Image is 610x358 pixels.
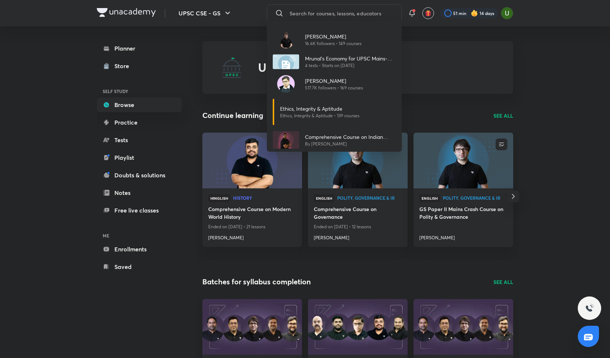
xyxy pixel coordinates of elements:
img: ttu [585,304,594,313]
p: [PERSON_NAME] [305,77,363,85]
p: [PERSON_NAME] [305,33,361,40]
img: Avatar [273,131,299,149]
a: Avatar[PERSON_NAME]517.7K followers • 169 courses [267,72,402,96]
p: 4 tests • Starts on [DATE] [305,62,396,69]
p: 517.7K followers • 169 courses [305,85,363,91]
p: Ethics, Integrity & Aptitude [280,105,359,112]
p: Mrunal’s Economy for UPSC Mains-2025 Test Series (QEP6-Economy) [305,55,396,62]
p: 16.6K followers • 149 courses [305,40,361,47]
a: Ethics, Integrity & AptitudeEthics, Integrity & Aptitude • 139 courses [267,96,402,128]
a: Avatar[PERSON_NAME]16.6K followers • 149 courses [267,28,402,51]
p: By [PERSON_NAME] [305,141,396,147]
a: Mrunal’s Economy for UPSC Mains-2025 Test Series (QEP6-Economy)4 tests • Starts on [DATE] [267,51,402,72]
a: AvatarComprehensive Course on Indian EconomyBy [PERSON_NAME] [267,128,402,152]
img: Avatar [277,75,295,93]
img: Avatar [277,31,295,48]
p: Ethics, Integrity & Aptitude • 139 courses [280,112,359,119]
p: Comprehensive Course on Indian Economy [305,133,396,141]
